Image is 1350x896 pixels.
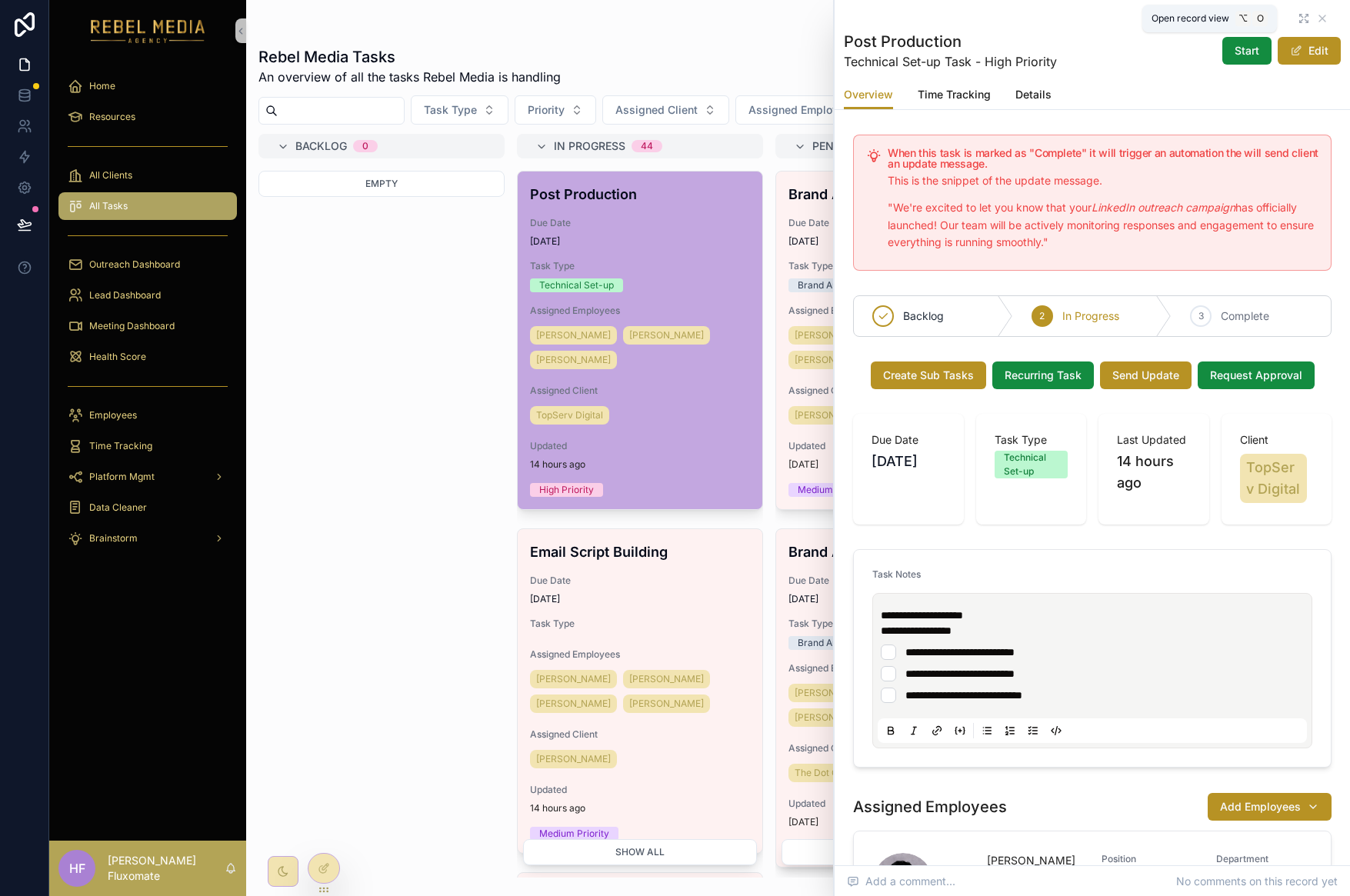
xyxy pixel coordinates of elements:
span: Home [89,80,115,92]
a: All Clients [58,162,237,189]
img: App logo [91,18,205,43]
button: Select Button [515,95,596,125]
span: O [1254,12,1266,25]
span: [DATE] [872,451,945,472]
a: TopServ Digital [1240,454,1308,503]
a: Time Tracking [58,432,237,460]
a: TopServ Digital [530,406,609,425]
span: Assigned Client [788,385,1008,397]
a: Post ProductionDue Date[DATE]Task TypeTechnical Set-upAssigned Employees[PERSON_NAME][PERSON_NAME... [517,171,763,510]
p: This is the snippet of the update message. [888,172,1318,190]
span: Assigned Employees [748,102,857,118]
span: In Progress [1062,308,1119,324]
h4: Brand Audit [788,541,1008,562]
span: [DATE] [788,593,1008,605]
span: Assigned Client [788,742,1008,754]
span: Data Cleaner [89,501,147,514]
span: Assigned Client [615,102,698,118]
p: [PERSON_NAME] Fluxomate [108,853,225,884]
button: Start [1222,37,1272,65]
span: Details [1015,87,1052,102]
a: Employees [58,401,237,429]
div: Brand Audit [798,278,848,292]
span: Pending Approval [812,138,922,154]
button: Select Button [735,95,888,125]
button: Add Employees [1208,793,1332,821]
span: No comments on this record yet [1176,874,1338,889]
span: Task Notes [872,568,921,580]
span: Due Date [872,432,945,448]
span: Backlog [295,138,347,154]
a: The Dot Consulting [788,764,884,782]
h4: Post Production [530,184,750,205]
span: Due Date [530,217,750,229]
span: Assigned Employees [530,305,750,317]
button: Show all [782,839,1015,865]
p: 14 hours ago [1117,451,1191,494]
span: [PERSON_NAME] [987,853,1075,868]
button: Send Update [1100,361,1192,389]
span: Task Type [788,618,1008,630]
span: Client [1240,432,1314,448]
span: Due Date [788,575,1008,587]
button: Recurring Task [992,361,1094,389]
a: Details [1015,81,1052,112]
a: [PERSON_NAME] [788,326,875,345]
span: [PERSON_NAME] [795,711,869,724]
span: TopServ Digital [1246,457,1302,500]
p: [DATE] [788,816,818,828]
a: [PERSON_NAME] [623,694,710,713]
a: Brainstorm [58,525,237,552]
a: [PERSON_NAME] [788,351,875,369]
span: Task Type [530,260,750,272]
span: Task Type [995,432,1068,448]
div: 0 [362,140,368,152]
div: Technical Set-up [1004,451,1059,478]
span: [PERSON_NAME] [536,329,611,341]
a: [PERSON_NAME] [788,406,875,425]
span: Updated [788,798,1008,810]
button: Create Sub Tasks [871,361,986,389]
div: 44 [641,140,653,152]
a: Outreach Dashboard [58,251,237,278]
span: Last Updated [1117,432,1191,448]
span: In Progress [554,138,625,154]
span: [PERSON_NAME] [795,687,869,699]
button: Select Button [411,95,508,125]
span: [PERSON_NAME] [629,698,704,710]
h1: Assigned Employees [853,796,1007,818]
a: Email Script BuildingDue Date[DATE]Task TypeAssigned Employees[PERSON_NAME][PERSON_NAME][PERSON_N... [517,528,763,854]
span: Resources [89,111,135,123]
span: All Clients [89,169,132,182]
span: [DATE] [788,235,1008,248]
span: Task Type [788,260,1008,272]
a: Brand AuditDue Date[DATE]Task TypeBrand AuditAssigned Employees[PERSON_NAME][PERSON_NAME][PERSON_... [775,528,1022,868]
span: Health Score [89,351,146,363]
p: "We're excited to let you know that your has officially launched! Our team will be actively monit... [888,199,1318,251]
button: Show all [523,839,757,865]
span: Empty [365,178,398,189]
span: Department [1216,853,1312,865]
span: HF [69,859,85,878]
h4: Brand Audit [788,184,1008,205]
span: TopServ Digital [536,409,603,421]
span: Open record view [1152,12,1229,25]
div: Medium Priority [798,483,868,497]
span: [DATE] [530,235,750,248]
div: Medium Priority [539,827,609,841]
span: [DATE] [530,593,750,605]
a: Resources [58,103,237,131]
p: 14 hours ago [530,802,585,814]
em: LinkedIn outreach campaign [1092,201,1235,214]
span: [PERSON_NAME] [795,329,869,341]
a: [PERSON_NAME] [623,326,710,345]
span: Assigned Employees [530,648,750,661]
a: All Tasks [58,192,237,220]
span: Outreach Dashboard [89,258,180,271]
div: scrollable content [49,62,246,572]
a: [PERSON_NAME] [788,708,875,727]
span: Backlog [903,308,944,324]
span: [PERSON_NAME] [536,698,611,710]
a: Health Score [58,343,237,371]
